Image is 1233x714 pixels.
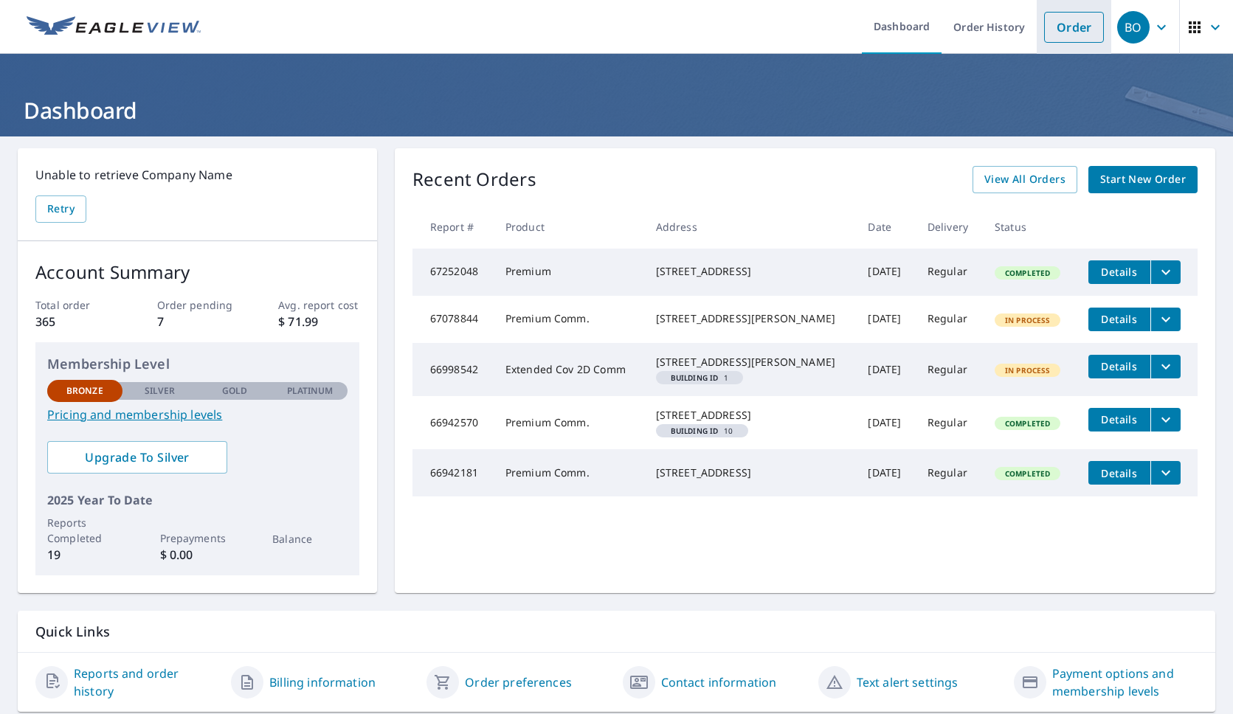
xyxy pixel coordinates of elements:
[47,491,348,509] p: 2025 Year To Date
[1097,412,1142,426] span: Details
[47,406,348,423] a: Pricing and membership levels
[35,195,86,223] button: Retry
[996,418,1059,429] span: Completed
[662,427,742,434] span: 10
[412,205,494,249] th: Report #
[916,449,983,496] td: Regular
[656,355,845,370] div: [STREET_ADDRESS][PERSON_NAME]
[1150,260,1181,284] button: filesDropdownBtn-67252048
[160,530,235,546] p: Prepayments
[35,623,1198,641] p: Quick Links
[656,408,845,423] div: [STREET_ADDRESS]
[916,205,983,249] th: Delivery
[269,673,376,691] a: Billing information
[983,205,1077,249] th: Status
[47,354,348,374] p: Membership Level
[856,296,915,343] td: [DATE]
[671,374,719,381] em: Building ID
[996,468,1059,479] span: Completed
[35,166,359,184] p: Unable to retrieve Company Name
[916,396,983,449] td: Regular
[35,313,117,330] p: 365
[662,374,738,381] span: 1
[272,531,348,547] p: Balance
[1150,355,1181,378] button: filesDropdownBtn-66998542
[494,449,644,496] td: Premium Comm.
[856,343,915,396] td: [DATE]
[412,166,536,193] p: Recent Orders
[916,296,983,343] td: Regular
[1088,166,1198,193] a: Start New Order
[1150,461,1181,485] button: filesDropdownBtn-66942181
[27,16,201,38] img: EV Logo
[1097,466,1142,480] span: Details
[287,384,334,398] p: Platinum
[1088,355,1150,378] button: detailsBtn-66998542
[1117,11,1150,44] div: BO
[494,396,644,449] td: Premium Comm.
[856,205,915,249] th: Date
[671,427,719,434] em: Building ID
[1097,265,1142,279] span: Details
[18,95,1215,125] h1: Dashboard
[856,249,915,296] td: [DATE]
[74,665,219,700] a: Reports and order history
[66,384,103,398] p: Bronze
[1100,170,1186,189] span: Start New Order
[1150,308,1181,331] button: filesDropdownBtn-67078844
[494,343,644,396] td: Extended Cov 2D Comm
[996,315,1060,325] span: In Process
[47,515,122,546] p: Reports Completed
[996,365,1060,375] span: In Process
[278,313,359,330] p: $ 71.99
[857,673,959,691] a: Text alert settings
[47,200,75,218] span: Retry
[1088,308,1150,331] button: detailsBtn-67078844
[412,396,494,449] td: 66942570
[412,449,494,496] td: 66942181
[222,384,247,398] p: Gold
[1088,461,1150,485] button: detailsBtn-66942181
[1052,665,1198,700] a: Payment options and membership levels
[494,249,644,296] td: Premium
[1150,408,1181,431] button: filesDropdownBtn-66942570
[157,313,238,330] p: 7
[278,297,359,313] p: Avg. report cost
[157,297,238,313] p: Order pending
[656,311,845,326] div: [STREET_ADDRESS][PERSON_NAME]
[996,268,1059,278] span: Completed
[59,449,215,465] span: Upgrade To Silver
[145,384,176,398] p: Silver
[47,441,227,474] a: Upgrade To Silver
[494,296,644,343] td: Premium Comm.
[644,205,857,249] th: Address
[47,546,122,564] p: 19
[35,297,117,313] p: Total order
[1097,312,1142,326] span: Details
[984,170,1066,189] span: View All Orders
[1088,408,1150,431] button: detailsBtn-66942570
[412,296,494,343] td: 67078844
[1097,359,1142,373] span: Details
[656,465,845,480] div: [STREET_ADDRESS]
[160,546,235,564] p: $ 0.00
[661,673,777,691] a: Contact information
[494,205,644,249] th: Product
[1088,260,1150,284] button: detailsBtn-67252048
[973,166,1077,193] a: View All Orders
[412,249,494,296] td: 67252048
[916,343,983,396] td: Regular
[465,673,572,691] a: Order preferences
[1044,12,1104,43] a: Order
[656,264,845,279] div: [STREET_ADDRESS]
[916,249,983,296] td: Regular
[412,343,494,396] td: 66998542
[856,396,915,449] td: [DATE]
[856,449,915,496] td: [DATE]
[35,259,359,285] p: Account Summary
